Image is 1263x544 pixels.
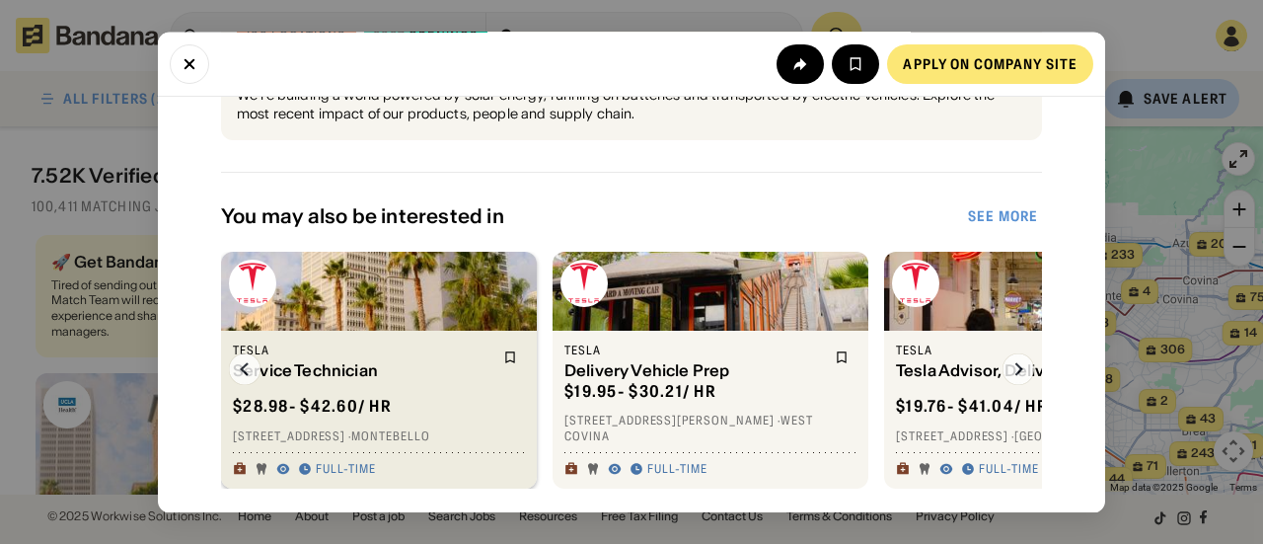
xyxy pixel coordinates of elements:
div: Full-time [979,462,1039,478]
img: Tesla logo [229,260,276,307]
div: Delivery Vehicle Prep [564,362,823,381]
div: Tesla [564,343,823,358]
div: [STREET_ADDRESS] · [GEOGRAPHIC_DATA] [896,429,1188,445]
div: Full-time [647,462,707,478]
div: Tesla [233,343,491,358]
div: Apply on company site [903,56,1077,70]
div: [STREET_ADDRESS][PERSON_NAME] · West Covina [564,414,856,444]
div: $ 19.95 - $30.21 / hr [564,381,716,402]
div: $ 19.76 - $41.04 / hr [896,397,1048,418]
img: Left Arrow [229,353,260,385]
div: Full-time [316,462,376,478]
div: Tesla Advisor, Delivery [896,362,1154,381]
div: [STREET_ADDRESS] · Montebello [233,429,525,445]
img: Tesla logo [892,260,939,307]
div: You may also be interested in [221,204,964,228]
img: Right Arrow [1003,353,1034,385]
img: Tesla logo [560,260,608,307]
div: $ 28.98 - $42.60 / hr [233,397,392,418]
div: Tesla [896,343,1154,358]
div: Service Technician [233,362,491,381]
div: See more [968,209,1038,223]
button: Close [170,43,209,83]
